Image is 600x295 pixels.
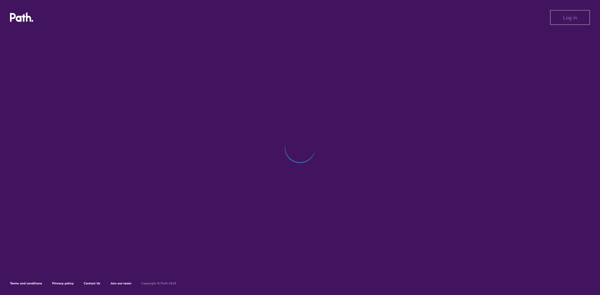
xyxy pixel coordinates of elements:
button: Log in [550,10,590,25]
h6: Copyright © Path 2018 [141,282,176,285]
a: Privacy policy [52,281,74,285]
a: Join our team [110,281,131,285]
a: Terms and conditions [10,281,42,285]
a: Contact Us [84,281,100,285]
span: Log in [563,15,577,20]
